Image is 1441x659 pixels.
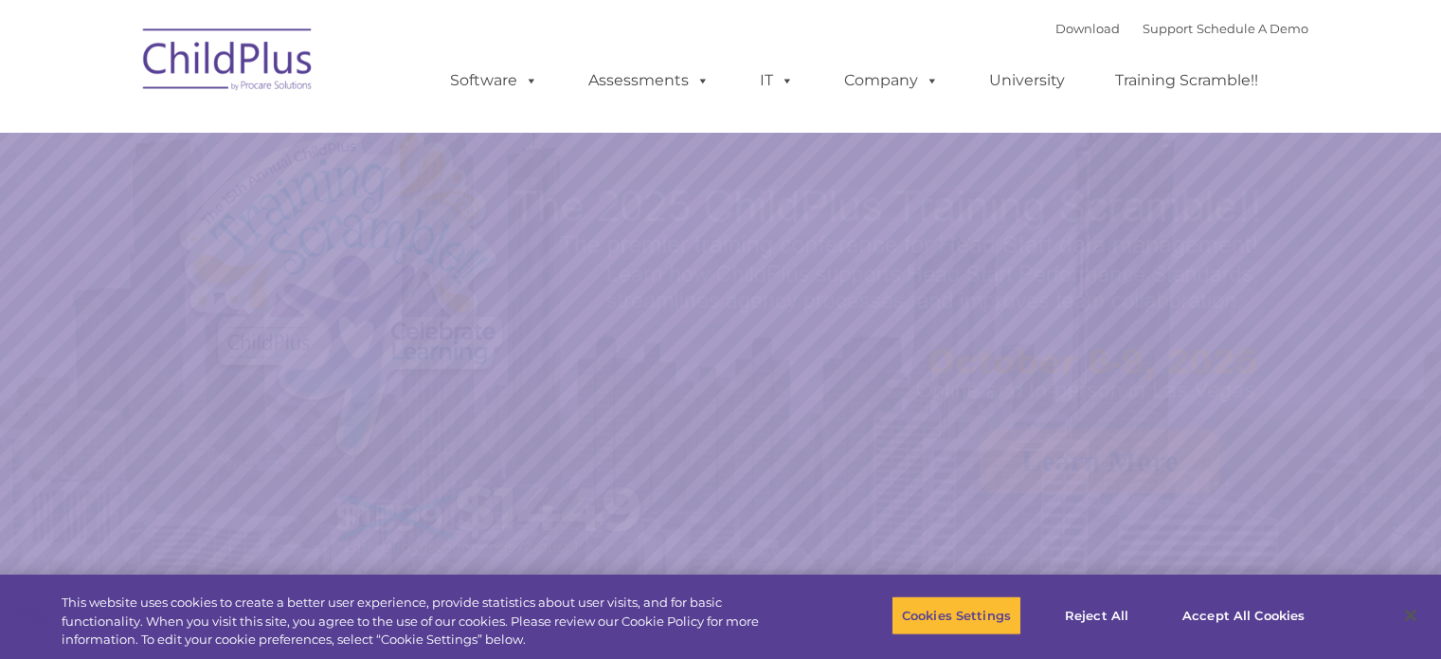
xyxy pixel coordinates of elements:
[1096,62,1277,100] a: Training Scramble!!
[970,62,1084,100] a: University
[1143,21,1193,36] a: Support
[62,594,793,650] div: This website uses cookies to create a better user experience, provide statistics about user visit...
[431,62,557,100] a: Software
[1037,595,1156,635] button: Reject All
[1390,595,1432,636] button: Close
[741,62,813,100] a: IT
[825,62,958,100] a: Company
[1055,21,1120,36] a: Download
[892,595,1021,635] button: Cookies Settings
[1197,21,1308,36] a: Schedule A Demo
[1055,21,1308,36] font: |
[1172,595,1315,635] button: Accept All Cookies
[980,430,1220,493] a: Learn More
[134,15,323,110] img: ChildPlus by Procare Solutions
[569,62,729,100] a: Assessments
